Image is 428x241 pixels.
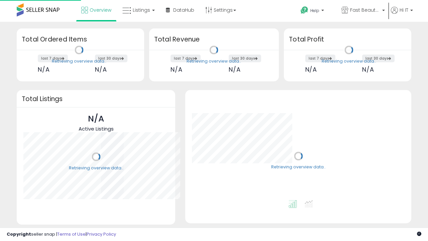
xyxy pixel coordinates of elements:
[52,58,106,64] div: Retrieving overview data..
[7,231,31,237] strong: Copyright
[322,58,376,64] div: Retrieving overview data..
[350,7,380,13] span: Fast Beauty ([GEOGRAPHIC_DATA])
[87,231,116,237] a: Privacy Policy
[57,231,86,237] a: Terms of Use
[173,7,194,13] span: DataHub
[300,6,309,14] i: Get Help
[295,1,335,22] a: Help
[391,7,413,22] a: Hi IT
[271,164,326,170] div: Retrieving overview data..
[310,8,319,13] span: Help
[187,58,241,64] div: Retrieving overview data..
[400,7,408,13] span: Hi IT
[90,7,111,13] span: Overview
[69,165,123,171] div: Retrieving overview data..
[7,231,116,238] div: seller snap | |
[133,7,150,13] span: Listings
